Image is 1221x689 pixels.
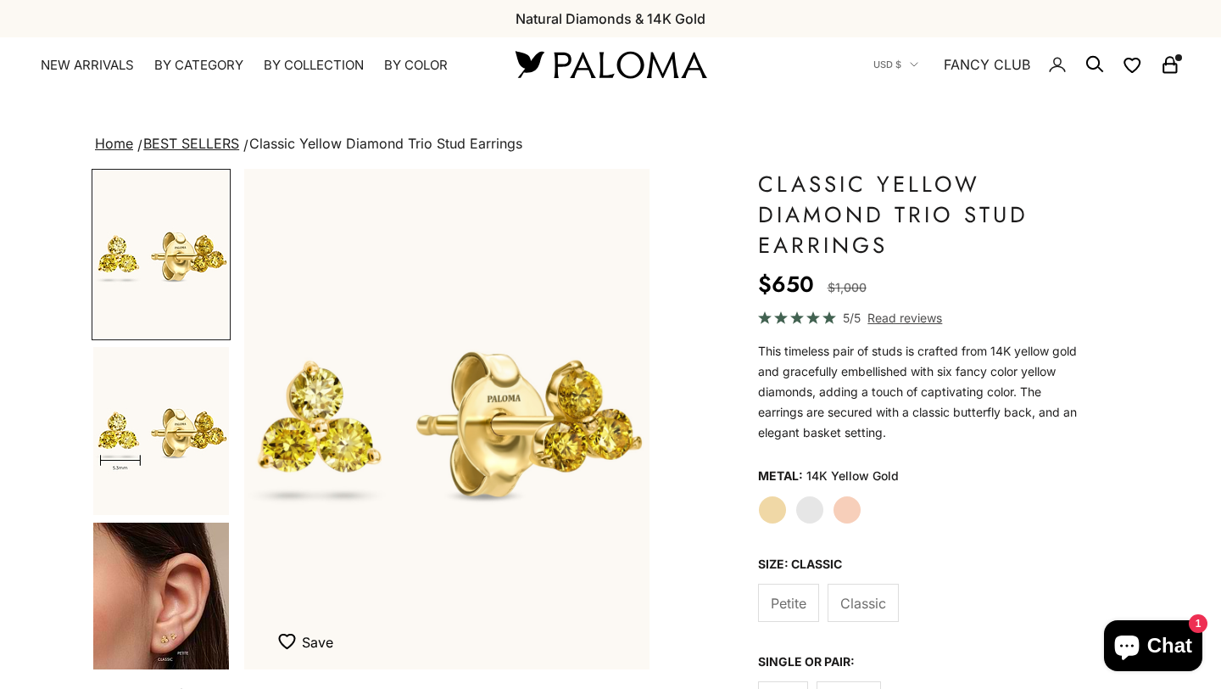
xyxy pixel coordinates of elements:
nav: Secondary navigation [873,37,1180,92]
legend: Single or Pair: [758,649,855,675]
div: Item 1 of 16 [244,169,650,669]
span: Petite [771,592,806,614]
p: This timeless pair of studs is crafted from 14K yellow gold and gracefully embellished with six f... [758,341,1087,443]
img: #YellowGold [244,169,650,669]
span: 5/5 [843,308,861,328]
inbox-online-store-chat: Shopify online store chat [1099,620,1207,675]
span: Classic Yellow Diamond Trio Stud Earrings [249,135,522,152]
summary: By Color [384,57,448,74]
compare-at-price: $1,000 [828,277,867,298]
h1: Classic Yellow Diamond Trio Stud Earrings [758,169,1087,260]
a: 5/5 Read reviews [758,308,1087,328]
span: Read reviews [867,308,942,328]
legend: Metal: [758,463,803,489]
summary: By Category [154,57,243,74]
button: Go to item 2 [92,345,231,517]
p: Natural Diamonds & 14K Gold [516,8,705,30]
span: USD $ [873,57,901,72]
span: Classic [840,592,886,614]
a: Home [95,135,133,152]
img: wishlist [278,633,302,650]
a: BEST SELLERS [143,135,239,152]
sale-price: $650 [758,267,814,301]
button: Go to item 1 [92,169,231,340]
nav: Primary navigation [41,57,475,74]
a: FANCY CLUB [944,53,1030,76]
button: USD $ [873,57,918,72]
img: #YellowGold [93,171,229,339]
nav: breadcrumbs [92,132,1129,156]
a: NEW ARRIVALS [41,57,134,74]
legend: Size: classic [758,552,842,577]
button: Save [278,633,333,653]
img: #YellowGold [93,347,229,515]
summary: By Collection [264,57,364,74]
variant-option-value: 14K Yellow Gold [806,463,899,489]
